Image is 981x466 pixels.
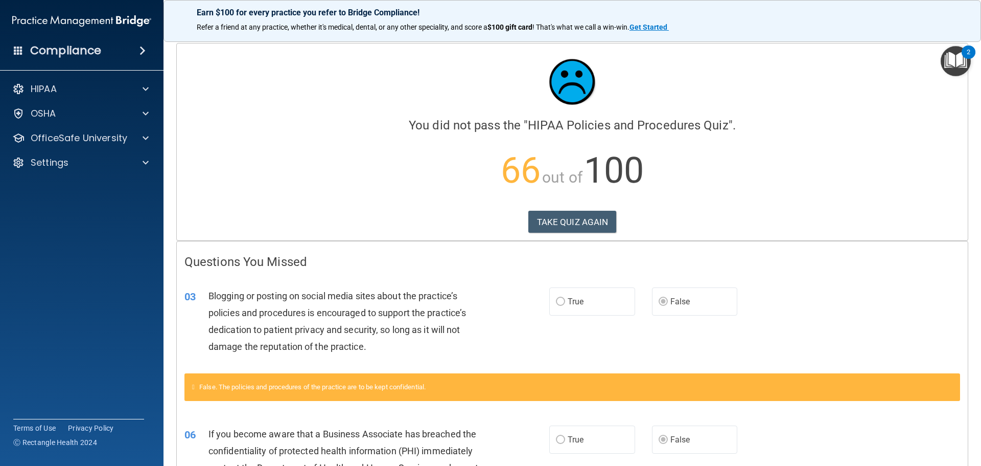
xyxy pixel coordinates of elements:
span: 66 [501,149,541,191]
span: True [568,435,583,445]
span: 100 [584,149,644,191]
span: Refer a friend at any practice, whether it's medical, dental, or any other speciality, and score a [197,23,487,31]
p: OfficeSafe University [31,132,127,144]
strong: $100 gift card [487,23,532,31]
a: Privacy Policy [68,423,114,433]
input: False [659,436,668,444]
p: HIPAA [31,83,57,95]
span: True [568,297,583,306]
span: Blogging or posting on social media sites about the practice’s policies and procedures is encoura... [208,291,466,352]
span: HIPAA Policies and Procedures Quiz [528,118,728,132]
button: TAKE QUIZ AGAIN [528,211,617,233]
p: Settings [31,157,68,169]
a: HIPAA [12,83,149,95]
img: PMB logo [12,11,151,31]
a: OSHA [12,107,149,120]
a: Settings [12,157,149,169]
span: False. The policies and procedures of the practice are to be kept confidential. [199,383,426,391]
h4: Compliance [30,43,101,58]
span: False [670,435,690,445]
div: 2 [967,52,970,65]
a: OfficeSafe University [12,132,149,144]
span: 03 [184,291,196,303]
input: True [556,436,565,444]
input: False [659,298,668,306]
strong: Get Started [629,23,667,31]
p: OSHA [31,107,56,120]
span: 06 [184,429,196,441]
input: True [556,298,565,306]
button: Open Resource Center, 2 new notifications [941,46,971,76]
span: False [670,297,690,306]
a: Terms of Use [13,423,56,433]
h4: You did not pass the " ". [184,119,960,132]
p: Earn $100 for every practice you refer to Bridge Compliance! [197,8,948,17]
span: Ⓒ Rectangle Health 2024 [13,437,97,448]
a: Get Started [629,23,669,31]
img: sad_face.ecc698e2.jpg [542,51,603,113]
span: out of [542,168,582,186]
h4: Questions You Missed [184,255,960,269]
span: ! That's what we call a win-win. [532,23,629,31]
